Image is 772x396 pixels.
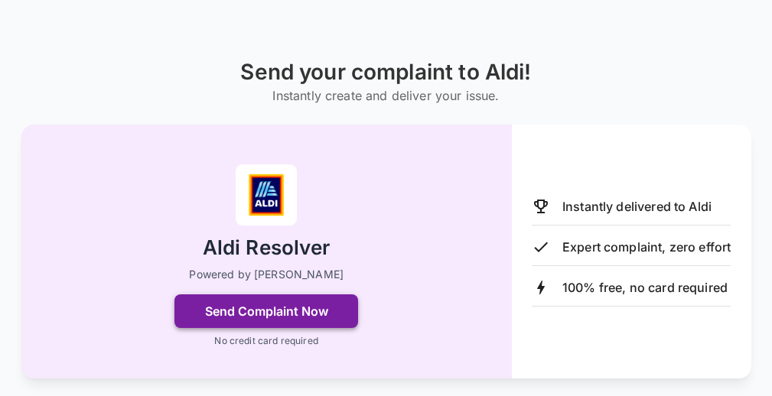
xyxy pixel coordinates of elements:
h6: Instantly create and deliver your issue. [240,85,531,106]
img: Aldi [236,164,297,226]
p: Powered by [PERSON_NAME] [189,267,344,282]
button: Send Complaint Now [174,294,358,328]
p: No credit card required [214,334,318,348]
p: Expert complaint, zero effort [562,238,731,256]
p: Instantly delivered to Aldi [562,197,712,216]
h2: Aldi Resolver [203,235,331,261]
p: 100% free, no card required [562,278,728,297]
h1: Send your complaint to Aldi! [240,60,531,85]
